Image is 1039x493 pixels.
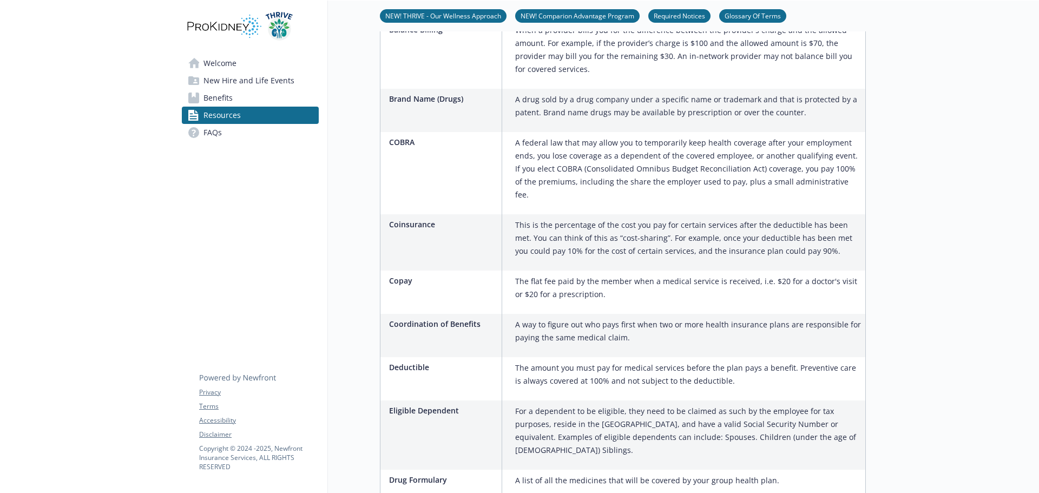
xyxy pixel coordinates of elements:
p: The amount you must pay for medical services before the plan pays a benefit. Preventive care is a... [515,361,861,387]
a: NEW! THRIVE - Our Wellness Approach [380,10,507,21]
p: When a provider bills you for the difference between the provider’s charge and the allowed amount... [515,24,861,76]
p: A federal law that may allow you to temporarily keep health coverage after your employment ends, ... [515,136,861,201]
a: NEW! Comparion Advantage Program [515,10,640,21]
span: Resources [203,107,241,124]
a: Disclaimer [199,430,318,439]
a: Glossary Of Terms [719,10,786,21]
span: New Hire and Life Events [203,72,294,89]
span: Welcome [203,55,236,72]
a: Accessibility [199,416,318,425]
a: Required Notices [648,10,711,21]
p: Drug Formulary [389,474,497,485]
p: Coordination of Benefits [389,318,497,330]
a: FAQs [182,124,319,141]
p: Brand Name (Drugs) [389,93,497,104]
p: A way to figure out who pays first when two or more health insurance plans are responsible for pa... [515,318,861,344]
p: This is the percentage of the cost you pay for certain services after the deductible has been met... [515,219,861,258]
p: Coinsurance [389,219,497,230]
a: Welcome [182,55,319,72]
p: Deductible [389,361,497,373]
p: Copyright © 2024 - 2025 , Newfront Insurance Services, ALL RIGHTS RESERVED [199,444,318,471]
p: For a dependent to be eligible, they need to be claimed as such by the employee for tax purposes,... [515,405,861,457]
span: FAQs [203,124,222,141]
p: Eligible Dependent [389,405,497,416]
a: Benefits [182,89,319,107]
a: Privacy [199,387,318,397]
a: New Hire and Life Events [182,72,319,89]
p: A list of all the medicines that will be covered by your group health plan. [515,474,779,487]
span: Benefits [203,89,233,107]
p: COBRA [389,136,497,148]
a: Resources [182,107,319,124]
p: The flat fee paid by the member when a medical service is received, i.e. $20 for a doctor's visit... [515,275,861,301]
p: Copay [389,275,497,286]
p: A drug sold by a drug company under a specific name or trademark and that is protected by a paten... [515,93,861,119]
a: Terms [199,402,318,411]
